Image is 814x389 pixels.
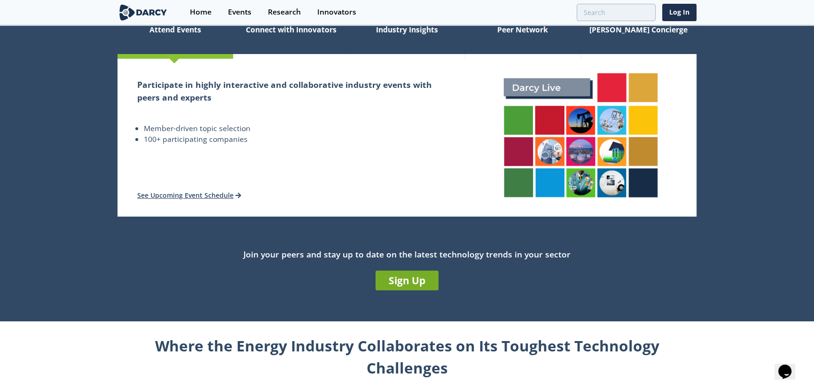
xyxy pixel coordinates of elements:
img: attend-events-831e21027d8dfeae142a4bc70e306247.png [494,63,668,208]
iframe: chat widget [775,351,805,380]
div: [PERSON_NAME] Concierge [581,21,697,54]
a: See Upcoming Event Schedule [137,191,241,200]
h2: Participate in highly interactive and collaborative industry events with peers and experts [137,78,445,103]
div: Connect with Innovators [233,21,349,54]
img: logo-wide.svg [117,4,169,21]
a: Sign Up [376,271,438,290]
li: 100+ participating companies [144,134,445,145]
div: Attend Events [117,21,233,54]
div: Industry Insights [349,21,465,54]
div: Innovators [317,8,356,16]
li: Member-driven topic selection [144,123,445,134]
div: Peer Network [465,21,580,54]
div: Research [268,8,301,16]
input: Advanced Search [577,4,656,21]
a: Log In [662,4,697,21]
div: Home [190,8,211,16]
div: Events [228,8,251,16]
div: Where the Energy Industry Collaborates on Its Toughest Technology Challenges [117,335,697,379]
